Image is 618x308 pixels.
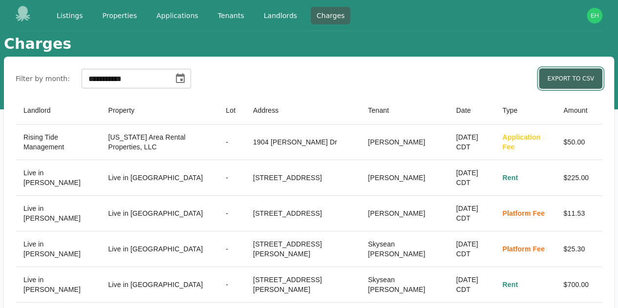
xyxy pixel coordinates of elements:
th: Lot [218,97,245,124]
th: - [218,124,245,160]
th: Amount [555,97,602,124]
th: Type [494,97,555,124]
a: Listings [51,7,88,24]
span: Platform Fee [502,209,545,217]
th: Live in [GEOGRAPHIC_DATA] [100,196,218,231]
th: Live in [GEOGRAPHIC_DATA] [100,160,218,196]
td: $11.53 [555,196,602,231]
th: Date [448,97,495,124]
th: [STREET_ADDRESS][PERSON_NAME] [245,231,360,267]
a: Properties [96,7,143,24]
th: [STREET_ADDRESS][PERSON_NAME] [245,267,360,303]
th: Live in [PERSON_NAME] [16,160,100,196]
th: Skysean [PERSON_NAME] [360,231,448,267]
th: [DATE] CDT [448,231,495,267]
label: Filter by month: [16,74,70,83]
th: [DATE] CDT [448,160,495,196]
th: [DATE] CDT [448,267,495,303]
th: [PERSON_NAME] [360,160,448,196]
a: Tenants [212,7,250,24]
th: 1904 [PERSON_NAME] Dr [245,124,360,160]
th: - [218,267,245,303]
th: Tenant [360,97,448,124]
span: Rent [502,281,518,288]
th: Live in [PERSON_NAME] [16,267,100,303]
span: Platform Fee [502,245,545,253]
a: Export to CSV [539,68,602,89]
span: Application Fee [502,133,540,151]
th: [US_STATE] Area Rental Properties, LLC [100,124,218,160]
th: Rising Tide Management [16,124,100,160]
th: [STREET_ADDRESS] [245,160,360,196]
th: Address [245,97,360,124]
th: Live in [GEOGRAPHIC_DATA] [100,267,218,303]
h1: Charges [4,35,71,53]
th: [STREET_ADDRESS] [245,196,360,231]
th: - [218,231,245,267]
th: Landlord [16,97,100,124]
th: [DATE] CDT [448,124,495,160]
a: Landlords [258,7,303,24]
th: [DATE] CDT [448,196,495,231]
th: Skysean [PERSON_NAME] [360,267,448,303]
th: Property [100,97,218,124]
a: Charges [311,7,351,24]
th: [PERSON_NAME] [360,124,448,160]
td: $25.30 [555,231,602,267]
th: - [218,196,245,231]
td: $50.00 [555,124,602,160]
th: Live in [PERSON_NAME] [16,231,100,267]
td: $700.00 [555,267,602,303]
td: $225.00 [555,160,602,196]
th: [PERSON_NAME] [360,196,448,231]
th: Live in [PERSON_NAME] [16,196,100,231]
th: - [218,160,245,196]
a: Applications [150,7,204,24]
span: Rent [502,174,518,182]
button: Choose date, selected date is Aug 1, 2025 [170,69,190,88]
th: Live in [GEOGRAPHIC_DATA] [100,231,218,267]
